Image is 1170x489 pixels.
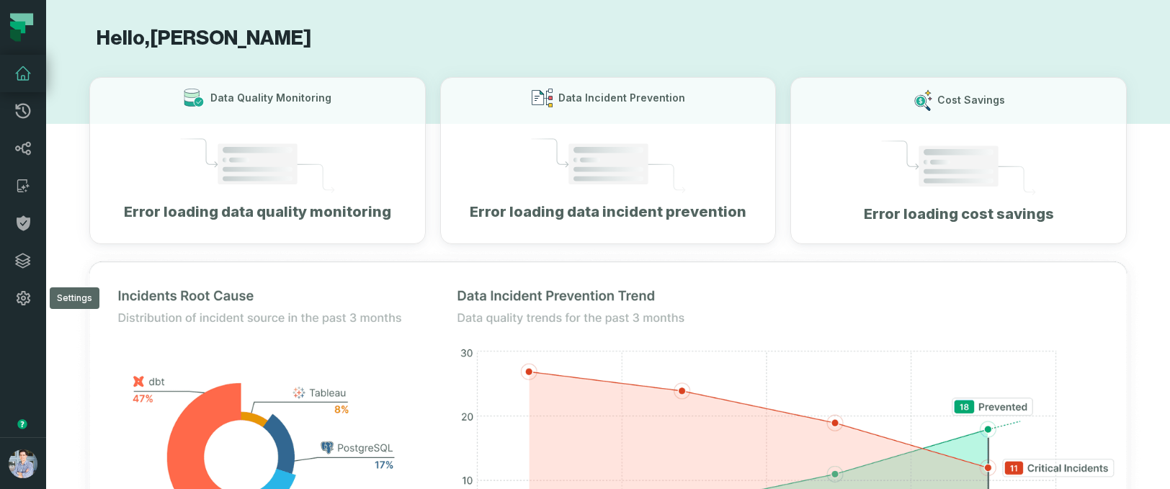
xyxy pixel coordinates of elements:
[790,77,1127,244] button: Cost SavingsError loading cost savings
[210,91,331,105] h3: Data Quality Monitoring
[16,418,29,431] div: Tooltip anchor
[558,91,685,105] h3: Data Incident Prevention
[440,77,777,244] button: Data Incident PreventionError loading data incident prevention
[864,204,1054,224] h1: Error loading cost savings
[9,449,37,478] img: avatar of Alon Nafta
[124,202,391,222] h1: Error loading data quality monitoring
[89,26,1127,51] h1: Hello, [PERSON_NAME]
[89,77,426,244] button: Data Quality MonitoringError loading data quality monitoring
[470,202,746,222] h1: Error loading data incident prevention
[937,93,1005,107] h3: Cost Savings
[50,287,99,309] div: Settings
